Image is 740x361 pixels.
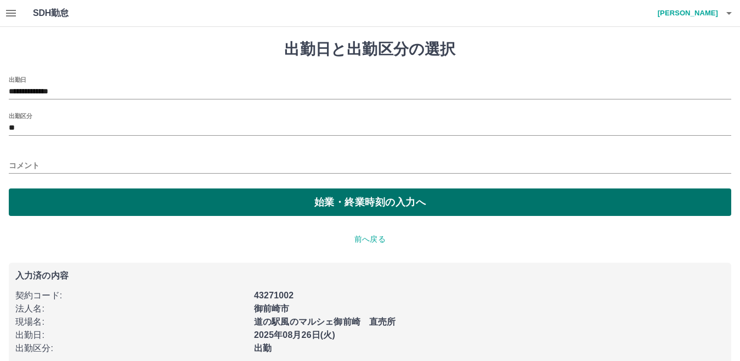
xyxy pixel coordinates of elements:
[15,342,247,355] p: 出勤区分 :
[15,329,247,342] p: 出勤日 :
[9,234,731,245] p: 前へ戻る
[15,315,247,329] p: 現場名 :
[254,317,396,326] b: 道の駅風のマルシェ御前崎 直売所
[15,302,247,315] p: 法人名 :
[9,112,32,120] label: 出勤区分
[254,343,272,353] b: 出勤
[15,271,725,280] p: 入力済の内容
[254,304,290,313] b: 御前崎市
[254,330,335,340] b: 2025年08月26日(火)
[9,188,731,216] button: 始業・終業時刻の入力へ
[254,291,293,300] b: 43271002
[9,40,731,59] h1: 出勤日と出勤区分の選択
[15,289,247,302] p: 契約コード :
[9,75,26,84] label: 出勤日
